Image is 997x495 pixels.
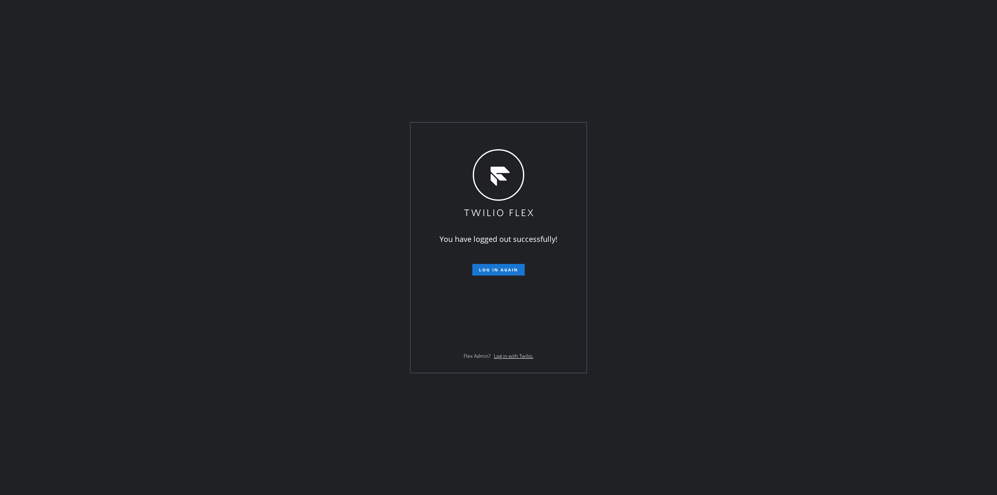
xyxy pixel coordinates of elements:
span: You have logged out successfully! [440,234,557,244]
button: Log in again [472,264,525,276]
span: Log in again [479,267,518,273]
a: Log in with Twilio. [494,352,533,360]
span: Flex Admin? [464,352,491,360]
